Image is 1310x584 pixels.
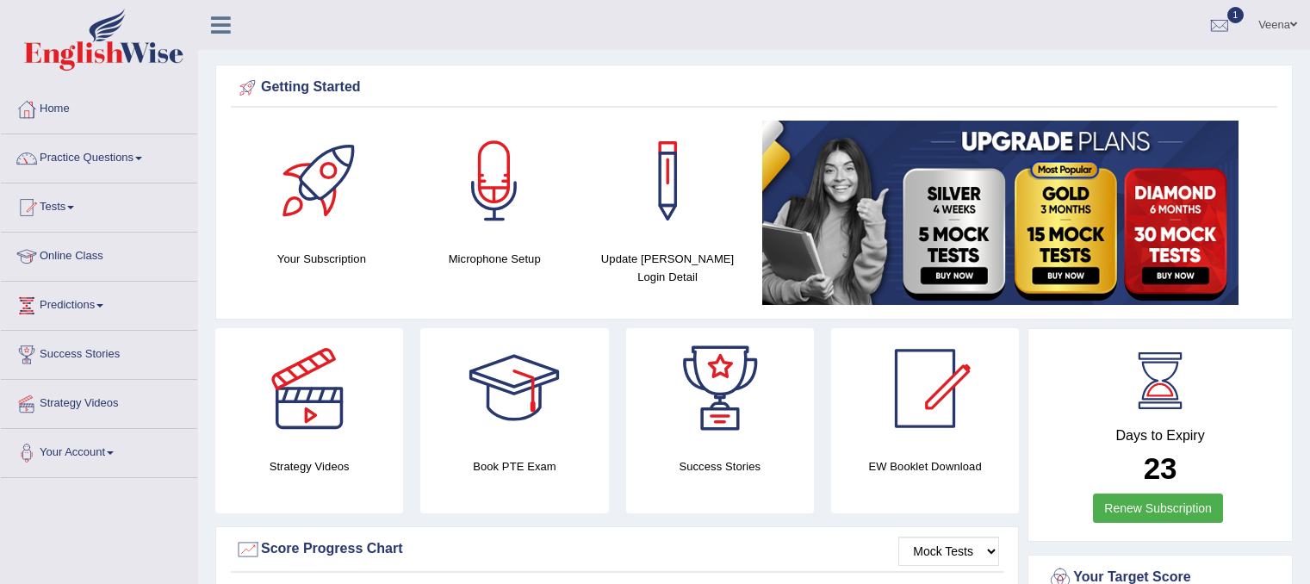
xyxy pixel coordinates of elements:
b: 23 [1144,451,1177,485]
div: Getting Started [235,75,1273,101]
a: Your Account [1,429,197,472]
a: Tests [1,183,197,227]
span: 1 [1227,7,1245,23]
a: Home [1,85,197,128]
h4: Update [PERSON_NAME] Login Detail [590,250,746,286]
h4: Success Stories [626,457,814,475]
h4: EW Booklet Download [831,457,1019,475]
div: Score Progress Chart [235,537,999,562]
img: small5.jpg [762,121,1239,305]
h4: Strategy Videos [215,457,403,475]
a: Renew Subscription [1093,494,1223,523]
h4: Days to Expiry [1047,428,1273,444]
a: Online Class [1,233,197,276]
h4: Book PTE Exam [420,457,608,475]
a: Practice Questions [1,134,197,177]
a: Success Stories [1,331,197,374]
h4: Your Subscription [244,250,400,268]
a: Predictions [1,282,197,325]
a: Strategy Videos [1,380,197,423]
h4: Microphone Setup [417,250,573,268]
